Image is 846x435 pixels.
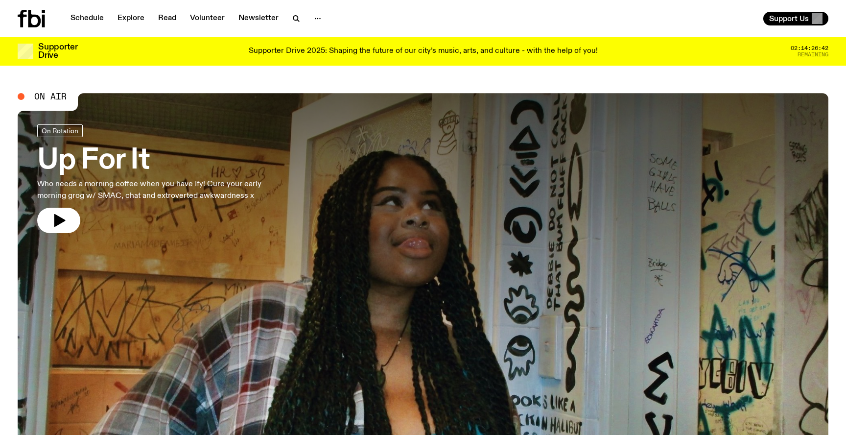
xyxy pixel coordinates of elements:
a: Volunteer [184,12,231,25]
a: Schedule [65,12,110,25]
span: Remaining [798,52,828,57]
h3: Up For It [37,147,288,174]
button: Support Us [763,12,828,25]
a: On Rotation [37,124,83,137]
a: Newsletter [233,12,284,25]
a: Explore [112,12,150,25]
a: Up For ItWho needs a morning coffee when you have Ify! Cure your early morning grog w/ SMAC, chat... [37,124,288,233]
span: On Rotation [42,127,78,134]
p: Who needs a morning coffee when you have Ify! Cure your early morning grog w/ SMAC, chat and extr... [37,178,288,202]
p: Supporter Drive 2025: Shaping the future of our city’s music, arts, and culture - with the help o... [249,47,598,56]
span: 02:14:26:42 [791,46,828,51]
span: Support Us [769,14,809,23]
a: Read [152,12,182,25]
h3: Supporter Drive [38,43,77,60]
span: On Air [34,92,67,101]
